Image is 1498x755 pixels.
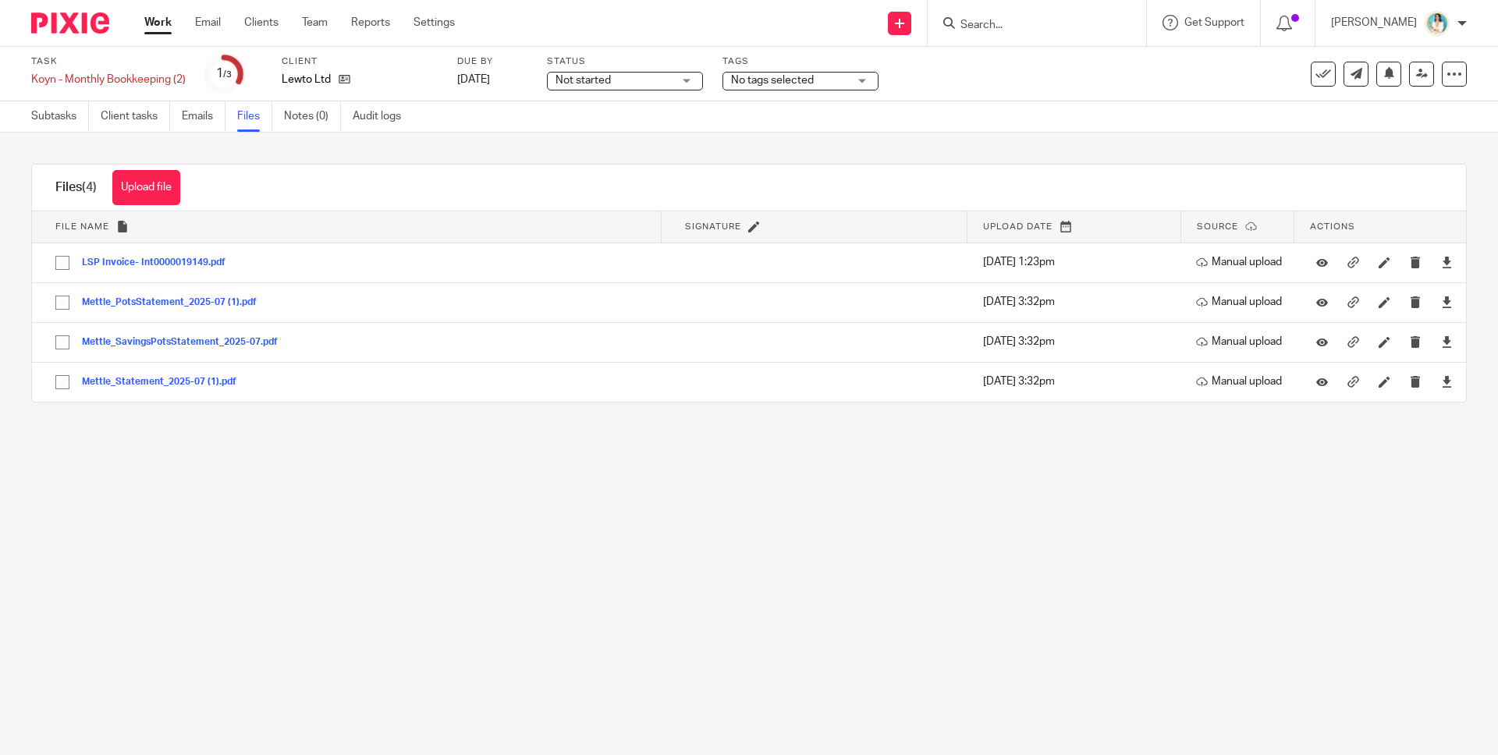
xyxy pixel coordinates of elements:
p: [PERSON_NAME] [1331,15,1417,30]
input: Select [48,367,77,397]
span: (4) [82,181,97,193]
button: Mettle_SavingsPotsStatement_2025-07.pdf [82,337,289,348]
input: Select [48,248,77,278]
a: Download [1441,334,1453,349]
label: Due by [457,55,527,68]
a: Client tasks [101,101,170,132]
a: Download [1441,294,1453,310]
a: Download [1441,374,1453,389]
a: Team [302,15,328,30]
p: Manual upload [1196,334,1287,349]
p: Manual upload [1196,294,1287,310]
label: Task [31,55,186,68]
small: /3 [223,70,232,79]
a: Reports [351,15,390,30]
label: Tags [722,55,879,68]
label: Status [547,55,703,68]
span: Source [1197,222,1238,231]
p: Lewto Ltd [282,72,331,87]
div: 1 [216,65,232,83]
span: File name [55,222,109,231]
span: Not started [556,75,611,86]
a: Email [195,15,221,30]
label: Client [282,55,438,68]
a: Audit logs [353,101,413,132]
a: Download [1441,254,1453,270]
span: Get Support [1184,17,1244,28]
input: Select [48,328,77,357]
input: Search [959,19,1099,33]
span: Actions [1310,222,1355,231]
p: [DATE] 3:32pm [983,334,1173,349]
img: Pixie [31,12,109,34]
a: Settings [414,15,455,30]
span: Upload date [983,222,1053,231]
a: Clients [244,15,279,30]
h1: Files [55,179,97,196]
input: Select [48,288,77,317]
p: Manual upload [1196,374,1287,389]
span: [DATE] [457,74,490,85]
a: Notes (0) [284,101,341,132]
p: [DATE] 1:23pm [983,254,1173,270]
a: Emails [182,101,225,132]
span: Signature [685,222,741,231]
a: Files [237,101,272,132]
p: Manual upload [1196,254,1287,270]
div: Koyn - Monthly Bookkeeping (2) [31,72,186,87]
span: No tags selected [731,75,814,86]
button: Upload file [112,170,180,205]
button: Mettle_Statement_2025-07 (1).pdf [82,377,248,388]
p: [DATE] 3:32pm [983,374,1173,389]
button: Mettle_PotsStatement_2025-07 (1).pdf [82,297,268,308]
p: [DATE] 3:32pm [983,294,1173,310]
a: Work [144,15,172,30]
button: LSP Invoice- Int0000019149.pdf [82,257,237,268]
img: Koyn.jpg [1425,11,1450,36]
a: Subtasks [31,101,89,132]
